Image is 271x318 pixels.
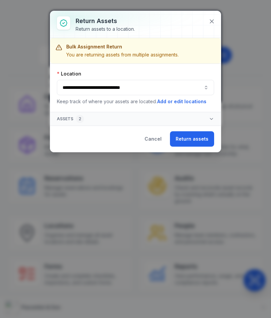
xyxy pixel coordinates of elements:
[170,131,214,147] button: Return assets
[66,43,179,50] h3: Bulk Assignment Return
[139,131,167,147] button: Cancel
[57,98,214,105] p: Keep track of where your assets are located.
[76,115,84,123] div: 2
[66,51,179,58] div: You are returning assets from multiple assignments.
[76,26,135,32] div: Return assets to a location.
[76,16,135,26] h3: Return assets
[157,98,207,105] button: Add or edit locations
[57,115,84,123] span: Assets
[50,112,221,126] button: Assets2
[57,70,81,77] label: Location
